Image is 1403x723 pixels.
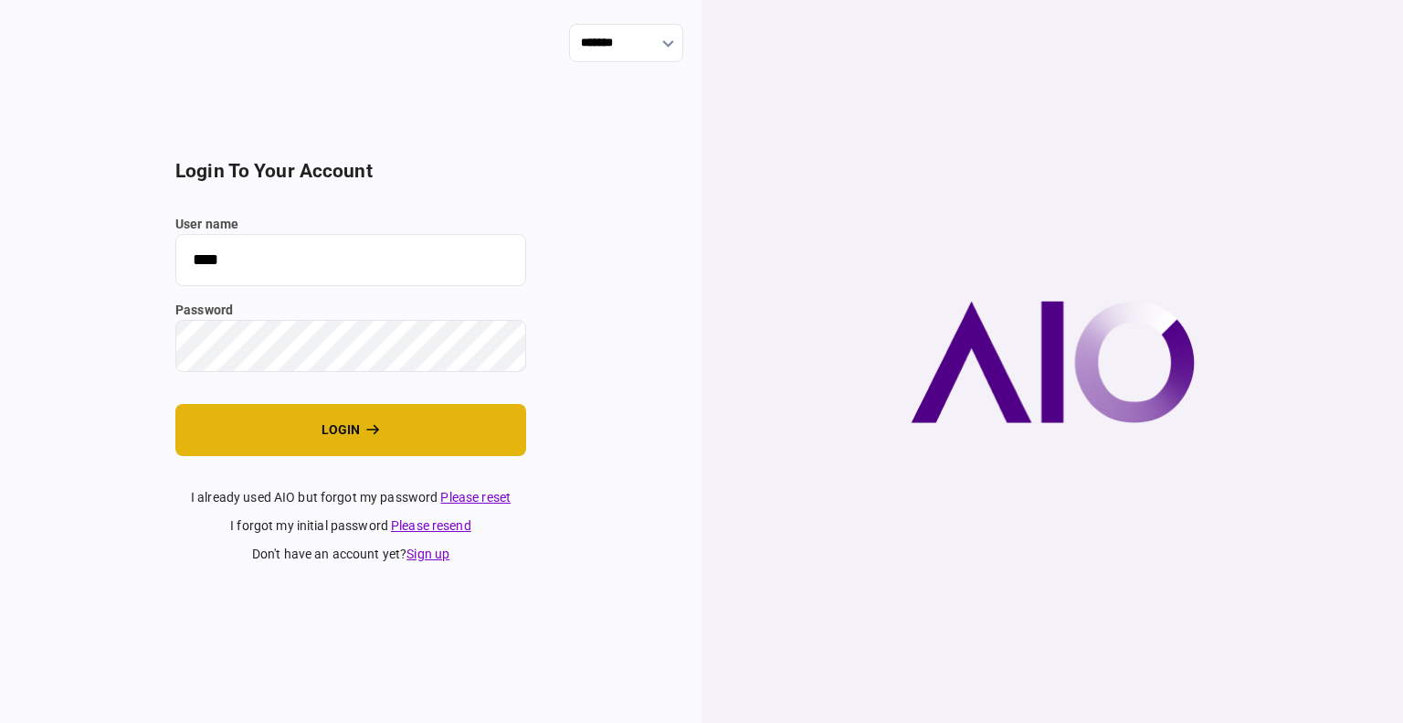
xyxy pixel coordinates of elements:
[175,545,526,564] div: don't have an account yet ?
[406,547,449,561] a: Sign up
[175,215,526,234] label: user name
[175,488,526,507] div: I already used AIO but forgot my password
[175,234,526,286] input: user name
[175,516,526,536] div: I forgot my initial password
[175,160,526,183] h2: login to your account
[175,320,526,372] input: password
[440,490,511,505] a: Please reset
[175,301,526,320] label: password
[569,24,683,62] input: show language options
[175,404,526,456] button: login
[391,518,471,533] a: Please resend
[911,301,1195,423] img: AIO company logo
